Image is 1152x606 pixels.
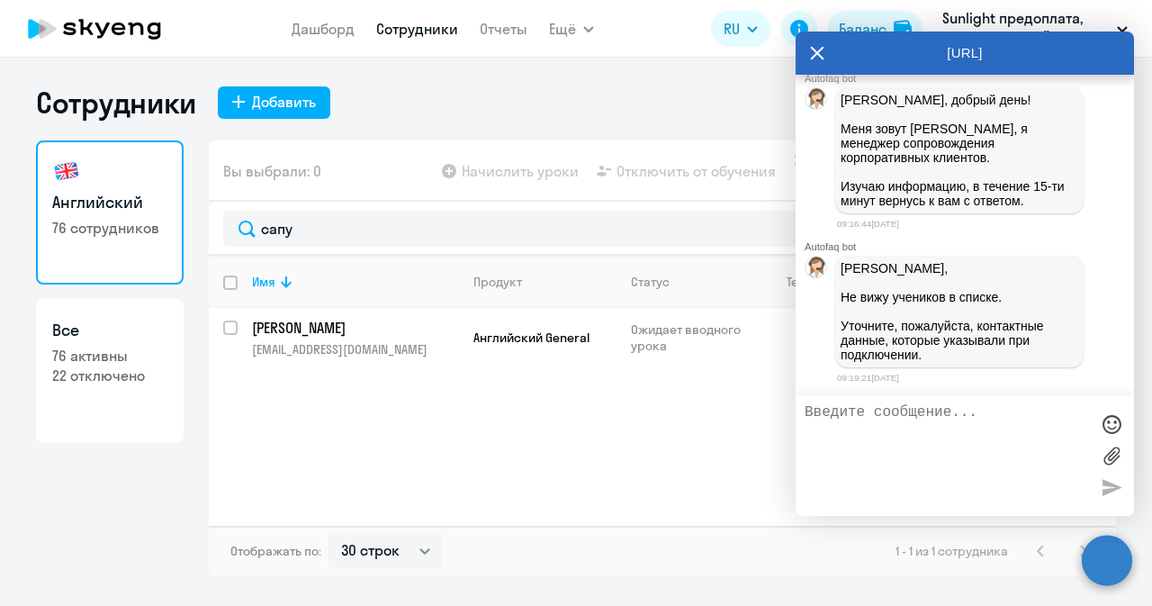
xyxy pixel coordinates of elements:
[473,274,616,290] div: Продукт
[631,321,754,354] p: Ожидает вводного урока
[36,140,184,285] a: Английский76 сотрудников
[631,274,754,290] div: Статус
[839,18,886,40] div: Баланс
[52,191,167,214] h3: Английский
[52,157,81,185] img: english
[631,274,670,290] div: Статус
[252,318,455,338] p: [PERSON_NAME]
[473,274,522,290] div: Продукт
[292,20,355,38] a: Дашборд
[895,543,1008,559] span: 1 - 1 из 1 сотрудника
[805,88,828,114] img: bot avatar
[1098,442,1125,469] label: Лимит 10 файлов
[769,274,922,290] div: Текущий уровень
[230,543,321,559] span: Отображать по:
[837,373,899,383] time: 09:19:21[DATE]
[805,73,1134,84] div: Autofaq bot
[252,91,316,113] div: Добавить
[787,274,889,290] div: Текущий уровень
[252,341,458,357] p: [EMAIL_ADDRESS][DOMAIN_NAME]
[549,11,594,47] button: Ещё
[252,274,275,290] div: Имя
[473,330,589,346] span: Английский General
[52,346,167,366] p: 76 активны
[252,318,458,338] a: [PERSON_NAME]
[837,219,899,229] time: 09:16:44[DATE]
[36,85,196,121] h1: Сотрудники
[828,11,922,47] button: Балансbalance
[841,93,1078,208] p: [PERSON_NAME], добрый день! Меня зовут [PERSON_NAME], я менеджер сопровождения корпоративных клие...
[711,11,770,47] button: RU
[933,7,1137,50] button: Sunlight предоплата, ООО "СОЛНЕЧНЫЙ СВЕТ"
[223,160,321,182] span: Вы выбрали: 0
[52,366,167,385] p: 22 отключено
[376,20,458,38] a: Сотрудники
[894,20,912,38] img: balance
[480,20,527,38] a: Отчеты
[841,261,1078,362] p: [PERSON_NAME], Не вижу учеников в списке. Уточните, пожалуйста, контактные данные, которые указыв...
[805,241,1134,252] div: Autofaq bot
[942,7,1110,50] p: Sunlight предоплата, ООО "СОЛНЕЧНЫЙ СВЕТ"
[52,218,167,238] p: 76 сотрудников
[223,211,1102,247] input: Поиск по имени, email, продукту или статусу
[52,319,167,342] h3: Все
[805,257,828,283] img: bot avatar
[218,86,330,119] button: Добавить
[724,18,740,40] span: RU
[549,18,576,40] span: Ещё
[252,274,458,290] div: Имя
[36,299,184,443] a: Все76 активны22 отключено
